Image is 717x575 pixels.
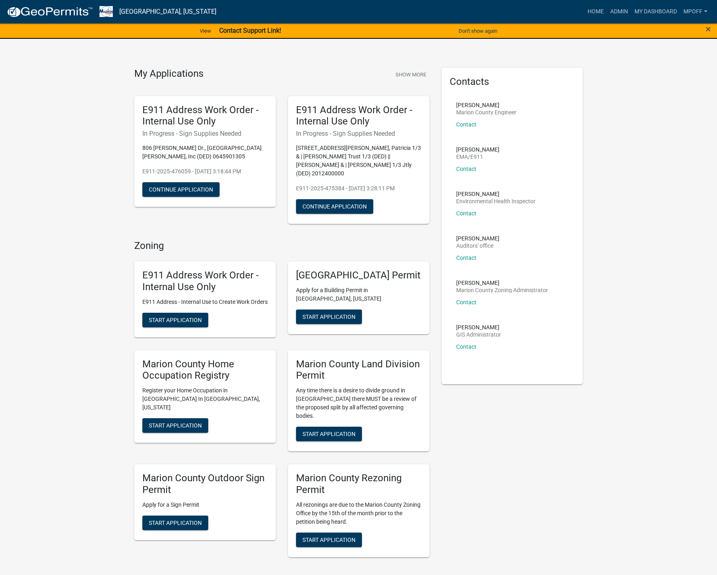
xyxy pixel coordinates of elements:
a: Home [584,4,607,19]
button: Continue Application [142,182,220,197]
h6: In Progress - Sign Supplies Needed [142,130,268,137]
span: × [706,23,711,35]
a: Contact [456,166,476,172]
a: [GEOGRAPHIC_DATA], [US_STATE] [119,5,216,19]
a: Contact [456,210,476,217]
p: [PERSON_NAME] [456,324,501,330]
h4: My Applications [134,68,203,80]
strong: Contact Support Link! [219,27,281,34]
span: Start Application [302,431,355,437]
a: Contact [456,121,476,128]
p: [PERSON_NAME] [456,147,499,152]
h5: Marion County Rezoning Permit [296,472,421,496]
p: GIS Administrator [456,332,501,337]
a: My Dashboard [631,4,680,19]
p: 806 [PERSON_NAME] Dr., [GEOGRAPHIC_DATA] [PERSON_NAME], Inc (DED) 0645901305 [142,144,268,161]
button: Start Application [296,310,362,324]
span: Start Application [149,422,202,429]
p: Register your Home Occupation in [GEOGRAPHIC_DATA] In [GEOGRAPHIC_DATA], [US_STATE] [142,386,268,412]
a: View [197,24,214,38]
button: Show More [392,68,429,81]
h5: E911 Address Work Order - Internal Use Only [296,104,421,128]
p: E911-2025-475384 - [DATE] 3:28:11 PM [296,184,421,193]
p: [PERSON_NAME] [456,280,548,286]
a: Admin [607,4,631,19]
p: Any time there is a desire to divide ground in [GEOGRAPHIC_DATA] there MUST be a review of the pr... [296,386,421,420]
span: Start Application [302,536,355,543]
p: [STREET_ADDRESS][PERSON_NAME], Patricia 1/3 & | [PERSON_NAME] Trust 1/3 (DED) || [PERSON_NAME] & ... [296,144,421,178]
h5: E911 Address Work Order - Internal Use Only [142,104,268,128]
p: All rezonings are due to the Marion County Zoning Office by the 15th of the month prior to the pe... [296,501,421,526]
h5: Marion County Land Division Permit [296,358,421,382]
button: Close [706,24,711,34]
span: Start Application [302,313,355,320]
p: Auditors' office [456,243,499,249]
a: Contact [456,343,476,350]
button: Start Application [142,313,208,327]
button: Start Application [296,533,362,547]
p: Marion County Engineer [456,110,516,115]
p: [PERSON_NAME] [456,191,535,197]
p: E911-2025-476059 - [DATE] 3:18:44 PM [142,167,268,176]
p: Marion County Zoning Administrator [456,287,548,293]
span: Start Application [149,316,202,323]
span: Start Application [149,519,202,526]
h5: Contacts [450,76,575,88]
button: Start Application [296,427,362,441]
p: Apply for a Sign Permit [142,501,268,509]
h5: E911 Address Work Order - Internal Use Only [142,270,268,293]
h5: Marion County Outdoor Sign Permit [142,472,268,496]
button: Start Application [142,418,208,433]
a: Contact [456,255,476,261]
button: Continue Application [296,199,373,214]
h5: [GEOGRAPHIC_DATA] Permit [296,270,421,281]
a: Contact [456,299,476,305]
p: Apply for a Building Permit in [GEOGRAPHIC_DATA], [US_STATE] [296,286,421,303]
h5: Marion County Home Occupation Registry [142,358,268,382]
a: mpoff [680,4,711,19]
h4: Zoning [134,240,429,252]
button: Start Application [142,516,208,530]
p: [PERSON_NAME] [456,236,499,241]
p: Environmental Health Inspector [456,198,535,204]
button: Don't show again [455,24,501,38]
p: EMA/E911 [456,154,499,160]
img: Marion County, Iowa [99,6,113,17]
p: [PERSON_NAME] [456,102,516,108]
p: E911 Address - Internal Use to Create Work Orders [142,298,268,306]
h6: In Progress - Sign Supplies Needed [296,130,421,137]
